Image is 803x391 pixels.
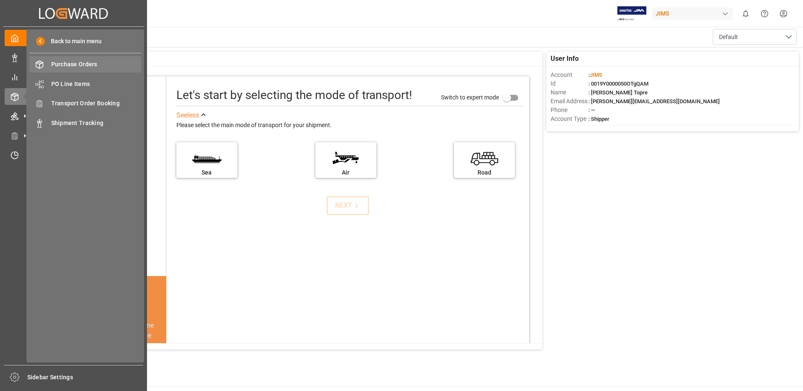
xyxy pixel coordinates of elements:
button: NEXT [327,196,369,215]
span: Account [551,70,588,79]
span: : — [588,107,595,113]
div: See less [176,110,199,120]
span: : 0019Y0000050OTgQAM [588,81,648,87]
span: Purchase Orders [51,60,142,69]
span: : [PERSON_NAME][EMAIL_ADDRESS][DOMAIN_NAME] [588,98,720,104]
a: Data Management [5,49,142,65]
span: Name [551,88,588,97]
button: next slide / item [155,321,166,391]
button: show 0 new notifications [736,4,755,23]
div: Sea [181,168,233,177]
div: Air [320,168,372,177]
div: Let's start by selecting the mode of transport! [176,86,412,104]
span: Phone [551,106,588,115]
button: JIMS [652,5,736,21]
div: Please select the main mode of transport for your shipment. [176,120,523,130]
a: My Cockpit [5,30,142,46]
img: Exertis%20JAM%20-%20Email%20Logo.jpg_1722504956.jpg [617,6,646,21]
span: Default [719,33,738,42]
a: Transport Order Booking [29,95,141,112]
span: Account Type [551,115,588,123]
span: Transport Order Booking [51,99,142,108]
button: Help Center [755,4,774,23]
button: open menu [713,29,797,45]
span: Switch to expert mode [441,94,499,100]
div: NEXT [335,201,361,211]
span: JIMS [590,72,602,78]
span: : [PERSON_NAME] Topre [588,89,648,96]
span: Email Address [551,97,588,106]
a: PO Line Items [29,76,141,92]
span: Sidebar Settings [27,373,144,382]
a: Purchase Orders [29,56,141,73]
span: Back to main menu [45,37,102,46]
a: Shipment Tracking [29,115,141,131]
span: User Info [551,54,579,64]
span: : [588,72,602,78]
span: Id [551,79,588,88]
span: Shipment Tracking [51,119,142,128]
span: : Shipper [588,116,609,122]
span: PO Line Items [51,80,142,89]
div: Road [458,168,511,177]
div: JIMS [652,8,733,20]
